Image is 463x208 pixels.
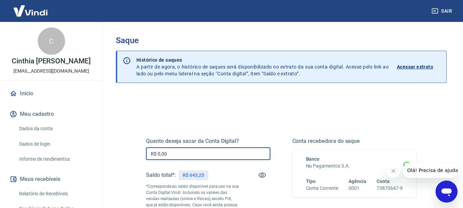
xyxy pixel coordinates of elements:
[136,57,389,63] p: Histórico de saques
[116,36,447,45] h3: Saque
[397,57,441,77] a: Acessar extrato
[306,162,403,170] h6: Nu Pagamentos S.A.
[183,172,204,179] p: R$ 643,25
[8,172,94,187] button: Meus recebíveis
[377,179,390,184] span: Conta
[4,5,58,10] span: Olá! Precisa de ajuda?
[8,107,94,122] button: Meu cadastro
[377,185,403,192] h6: 73870647-9
[16,122,94,136] a: Dados da conta
[387,164,400,178] iframe: Fechar mensagem
[38,27,65,55] div: C
[8,0,53,21] img: Vindi
[146,172,176,179] h5: Saldo total*:
[16,137,94,151] a: Dados de login
[403,163,458,178] iframe: Mensagem da empresa
[16,152,94,166] a: Informe de rendimentos
[430,5,455,17] button: Sair
[12,58,91,65] p: Cinthia [PERSON_NAME]
[136,57,389,77] p: A partir de agora, o histórico de saques será disponibilizado no extrato da sua conta digital. Ac...
[146,138,270,145] h5: Quanto deseja sacar da Conta Digital?
[306,156,320,162] span: Banco
[292,138,417,145] h5: Conta recebedora do saque
[349,179,366,184] span: Agência
[349,185,366,192] h6: 0001
[397,63,433,70] p: Acessar extrato
[8,86,94,101] a: Início
[306,179,316,184] span: Tipo
[306,185,338,192] h6: Conta Corrente
[436,181,458,203] iframe: Botão para abrir a janela de mensagens
[16,187,94,201] a: Relatório de Recebíveis
[13,68,89,75] p: [EMAIL_ADDRESS][DOMAIN_NAME]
